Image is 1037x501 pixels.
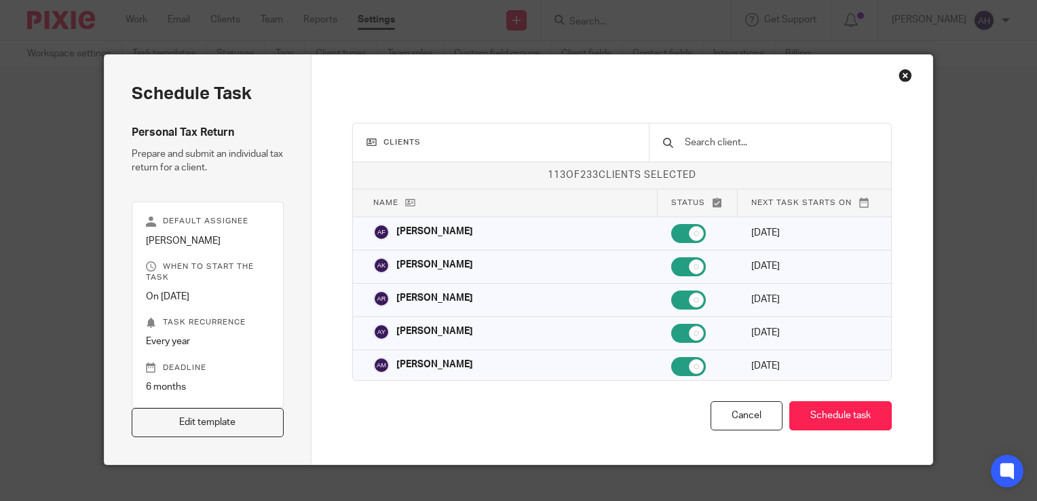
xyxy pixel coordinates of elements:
p: Default assignee [146,216,269,227]
p: When to start the task [146,261,269,283]
p: [DATE] [751,293,871,306]
button: Schedule task [789,401,892,430]
div: Close this dialog window [899,69,912,82]
span: 113 [548,170,566,180]
p: [PERSON_NAME] [396,358,473,371]
p: [PERSON_NAME] [396,324,473,338]
div: Cancel [711,401,783,430]
span: 233 [580,170,599,180]
p: [PERSON_NAME] [396,225,473,238]
p: [PERSON_NAME] [396,291,473,305]
p: of clients selected [353,168,891,182]
p: Prepare and submit an individual tax return for a client. [132,147,284,175]
img: svg%3E [373,224,390,240]
p: [DATE] [751,259,871,273]
p: [DATE] [751,226,871,240]
h3: Clients [366,137,635,148]
img: svg%3E [373,324,390,340]
img: svg%3E [373,291,390,307]
img: svg%3E [373,257,390,274]
p: Status [671,197,723,208]
p: On [DATE] [146,290,269,303]
p: [DATE] [751,359,871,373]
a: Edit template [132,408,284,437]
p: Task recurrence [146,317,269,328]
p: 6 months [146,380,269,394]
p: [PERSON_NAME] [396,258,473,272]
p: Name [373,197,644,208]
img: svg%3E [373,357,390,373]
p: [DATE] [751,326,871,339]
input: Search client... [683,135,878,150]
h4: Personal Tax Return [132,126,284,140]
p: Deadline [146,363,269,373]
h2: Schedule task [132,82,284,105]
p: Next task starts on [751,197,871,208]
p: Every year [146,335,269,348]
p: [PERSON_NAME] [146,234,269,248]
